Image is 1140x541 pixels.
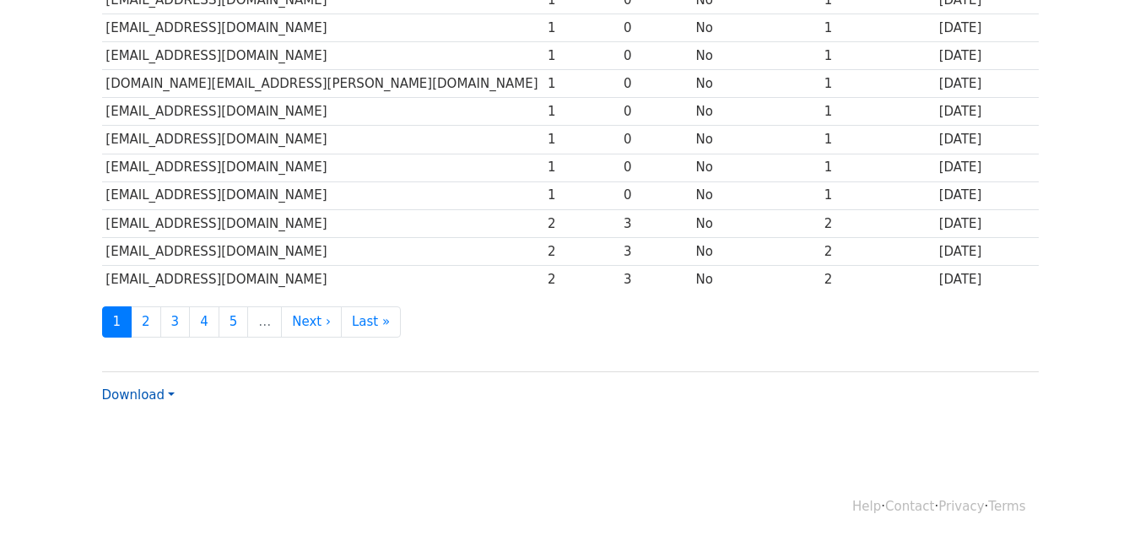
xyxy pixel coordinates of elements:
[619,42,692,70] td: 0
[820,14,935,42] td: 1
[543,126,619,154] td: 1
[619,154,692,181] td: 0
[935,237,1039,265] td: [DATE]
[820,181,935,209] td: 1
[619,265,692,293] td: 3
[820,265,935,293] td: 2
[131,306,161,338] a: 2
[692,265,820,293] td: No
[820,209,935,237] td: 2
[935,126,1039,154] td: [DATE]
[820,42,935,70] td: 1
[619,209,692,237] td: 3
[935,209,1039,237] td: [DATE]
[935,154,1039,181] td: [DATE]
[619,126,692,154] td: 0
[102,306,132,338] a: 1
[543,237,619,265] td: 2
[935,42,1039,70] td: [DATE]
[281,306,342,338] a: Next ›
[341,306,401,338] a: Last »
[692,237,820,265] td: No
[820,70,935,98] td: 1
[102,154,544,181] td: [EMAIL_ADDRESS][DOMAIN_NAME]
[102,14,544,42] td: [EMAIL_ADDRESS][DOMAIN_NAME]
[102,70,544,98] td: [DOMAIN_NAME][EMAIL_ADDRESS][PERSON_NAME][DOMAIN_NAME]
[692,42,820,70] td: No
[102,237,544,265] td: [EMAIL_ADDRESS][DOMAIN_NAME]
[692,181,820,209] td: No
[692,70,820,98] td: No
[692,154,820,181] td: No
[543,14,619,42] td: 1
[692,126,820,154] td: No
[619,237,692,265] td: 3
[935,98,1039,126] td: [DATE]
[102,181,544,209] td: [EMAIL_ADDRESS][DOMAIN_NAME]
[543,70,619,98] td: 1
[102,265,544,293] td: [EMAIL_ADDRESS][DOMAIN_NAME]
[820,126,935,154] td: 1
[619,70,692,98] td: 0
[692,14,820,42] td: No
[988,499,1025,514] a: Terms
[935,181,1039,209] td: [DATE]
[1056,460,1140,541] iframe: Chat Widget
[543,209,619,237] td: 2
[160,306,191,338] a: 3
[189,306,219,338] a: 4
[935,70,1039,98] td: [DATE]
[820,154,935,181] td: 1
[102,387,175,403] a: Download
[885,499,934,514] a: Contact
[543,98,619,126] td: 1
[619,181,692,209] td: 0
[619,14,692,42] td: 0
[938,499,984,514] a: Privacy
[102,209,544,237] td: [EMAIL_ADDRESS][DOMAIN_NAME]
[619,98,692,126] td: 0
[102,98,544,126] td: [EMAIL_ADDRESS][DOMAIN_NAME]
[692,98,820,126] td: No
[820,237,935,265] td: 2
[820,98,935,126] td: 1
[543,265,619,293] td: 2
[852,499,881,514] a: Help
[102,42,544,70] td: [EMAIL_ADDRESS][DOMAIN_NAME]
[543,42,619,70] td: 1
[543,154,619,181] td: 1
[102,126,544,154] td: [EMAIL_ADDRESS][DOMAIN_NAME]
[935,14,1039,42] td: [DATE]
[935,265,1039,293] td: [DATE]
[543,181,619,209] td: 1
[219,306,249,338] a: 5
[692,209,820,237] td: No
